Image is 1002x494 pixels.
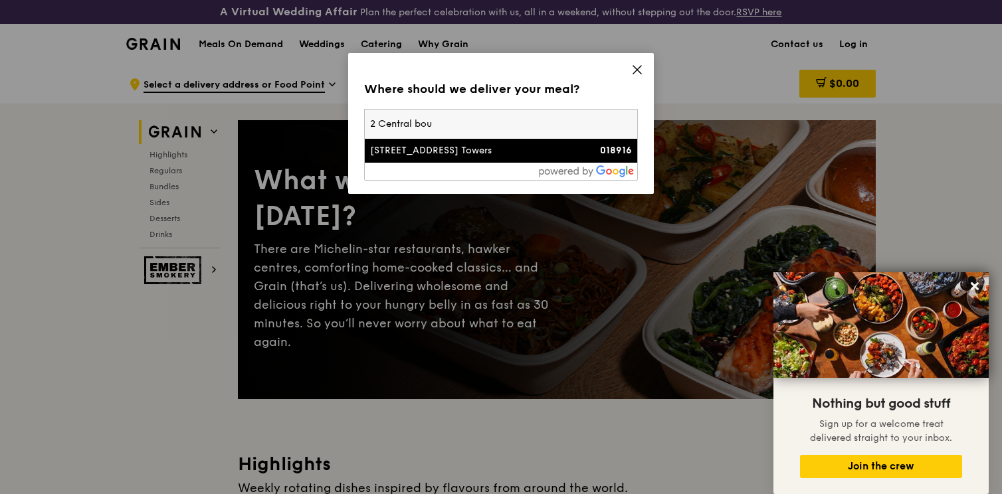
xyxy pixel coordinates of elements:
strong: 018916 [600,145,632,156]
button: Join the crew [800,455,962,478]
div: [STREET_ADDRESS] Towers [370,144,567,157]
img: powered-by-google.60e8a832.png [539,165,635,177]
div: Where should we deliver your meal? [364,80,638,98]
img: DSC07876-Edit02-Large.jpeg [773,272,989,378]
span: Nothing but good stuff [812,396,950,412]
span: Sign up for a welcome treat delivered straight to your inbox. [810,418,952,444]
button: Close [964,276,985,297]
